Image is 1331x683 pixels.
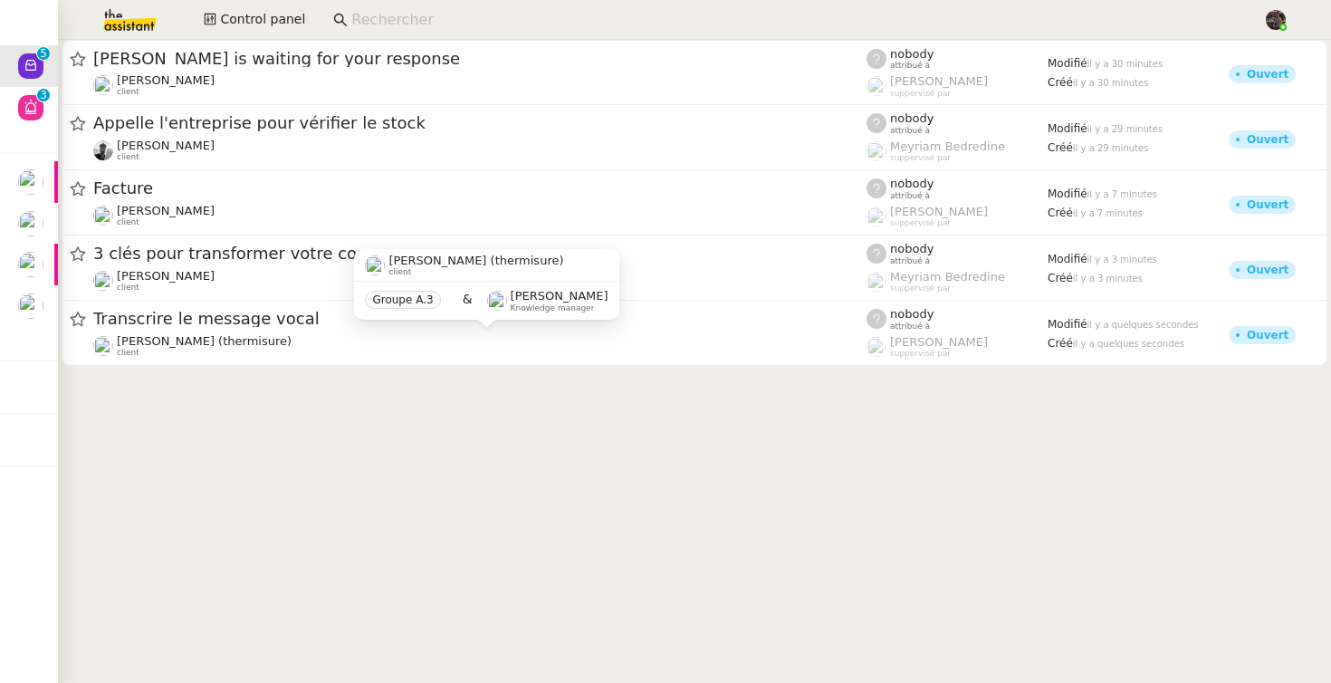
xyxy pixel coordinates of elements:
[117,269,215,283] span: [PERSON_NAME]
[1247,134,1288,145] div: Ouvert
[890,47,934,61] span: nobody
[1087,59,1163,69] span: il y a 30 minutes
[37,89,50,101] nz-badge-sup: 3
[193,7,316,33] button: Control panel
[37,47,50,60] nz-badge-sup: 5
[1048,141,1073,154] span: Créé
[1247,199,1288,210] div: Ouvert
[890,111,934,125] span: nobody
[890,205,988,218] span: [PERSON_NAME]
[867,47,1048,71] app-user-label: attribué à
[1247,265,1288,275] div: Ouvert
[867,207,886,226] img: users%2FyQfMwtYgTqhRP2YHWHmG2s2LYaD3%2Favatar%2Fprofile-pic.png
[117,73,215,87] span: [PERSON_NAME]
[1048,207,1073,219] span: Créé
[1048,337,1073,350] span: Créé
[93,140,113,160] img: ee3399b4-027e-46f8-8bb8-fca30cb6f74c
[93,334,867,358] app-user-detailed-label: client
[351,8,1245,33] input: Rechercher
[117,152,139,162] span: client
[1073,208,1143,218] span: il y a 7 minutes
[487,289,608,313] app-user-label: Knowledge manager
[867,76,886,96] img: users%2FyQfMwtYgTqhRP2YHWHmG2s2LYaD3%2Favatar%2Fprofile-pic.png
[867,177,1048,200] app-user-label: attribué à
[463,289,473,313] span: &
[365,255,385,275] img: users%2FhitvUqURzfdVsA8TDJwjiRfjLnH2%2Favatar%2Flogo-thermisure.png
[93,245,867,262] span: 3 clés pour transformer votre commerce
[890,307,934,321] span: nobody
[511,303,595,313] span: Knowledge manager
[890,256,930,266] span: attribué à
[93,311,867,327] span: Transcrire le message vocal
[40,89,47,105] p: 3
[890,89,951,99] span: suppervisé par
[890,177,934,190] span: nobody
[867,139,1048,163] app-user-label: suppervisé par
[93,73,867,97] app-user-detailed-label: client
[867,337,886,357] img: users%2FyQfMwtYgTqhRP2YHWHmG2s2LYaD3%2Favatar%2Fprofile-pic.png
[867,141,886,161] img: users%2FaellJyylmXSg4jqeVbanehhyYJm1%2Favatar%2Fprofile-pic%20(4).png
[890,218,951,228] span: suppervisé par
[867,335,1048,359] app-user-label: suppervisé par
[890,349,951,359] span: suppervisé par
[220,9,305,30] span: Control panel
[388,267,411,277] span: client
[117,283,139,293] span: client
[18,252,43,277] img: users%2FAXgjBsdPtrYuxuZvIJjRexEdqnq2%2Favatar%2F1599931753966.jpeg
[1087,320,1199,330] span: il y a quelques secondes
[890,153,951,163] span: suppervisé par
[117,139,215,152] span: [PERSON_NAME]
[1048,122,1087,135] span: Modifié
[117,204,215,217] span: [PERSON_NAME]
[867,270,1048,293] app-user-label: suppervisé par
[1073,78,1149,88] span: il y a 30 minutes
[1048,318,1087,331] span: Modifié
[867,272,886,292] img: users%2FaellJyylmXSg4jqeVbanehhyYJm1%2Favatar%2Fprofile-pic%20(4).png
[890,139,1005,153] span: Meyriam Bedredine
[117,334,292,348] span: [PERSON_NAME] (thermisure)
[18,169,43,195] img: users%2FAXgjBsdPtrYuxuZvIJjRexEdqnq2%2Favatar%2F1599931753966.jpeg
[93,271,113,291] img: users%2FrssbVgR8pSYriYNmUDKzQX9syo02%2Favatar%2Fb215b948-7ecd-4adc-935c-e0e4aeaee93e
[890,242,934,255] span: nobody
[867,242,1048,265] app-user-label: attribué à
[1073,339,1184,349] span: il y a quelques secondes
[1087,189,1157,199] span: il y a 7 minutes
[890,61,930,71] span: attribué à
[117,348,139,358] span: client
[1087,255,1157,265] span: il y a 3 minutes
[1247,69,1288,80] div: Ouvert
[890,335,988,349] span: [PERSON_NAME]
[93,115,867,131] span: Appelle l'entreprise pour vérifier le stock
[890,284,951,293] span: suppervisé par
[93,75,113,95] img: users%2FSg6jQljroSUGpSfKFUOPmUmNaZ23%2Favatar%2FUntitled.png
[93,139,867,162] app-user-detailed-label: client
[18,211,43,236] img: users%2FvmnJXRNjGXZGy0gQLmH5CrabyCb2%2Favatar%2F07c9d9ad-5b06-45ca-8944-a3daedea5428
[1073,143,1149,153] span: il y a 29 minutes
[867,111,1048,135] app-user-label: attribué à
[890,270,1005,284] span: Meyriam Bedredine
[890,74,988,88] span: [PERSON_NAME]
[1048,272,1073,284] span: Créé
[1266,10,1286,30] img: 2af2e8ed-4e7a-4339-b054-92d163d57814
[890,191,930,201] span: attribué à
[117,87,139,97] span: client
[388,254,563,267] span: [PERSON_NAME] (thermisure)
[1087,124,1163,134] span: il y a 29 minutes
[93,336,113,356] img: users%2FhitvUqURzfdVsA8TDJwjiRfjLnH2%2Favatar%2Flogo-thermisure.png
[117,217,139,227] span: client
[40,47,47,63] p: 5
[1048,253,1087,265] span: Modifié
[365,291,440,309] nz-tag: Groupe A.3
[93,206,113,226] img: users%2FME7CwGhkVpexbSaUxoFyX6OhGQk2%2Favatar%2Fe146a5d2-1708-490f-af4b-78e736222863
[867,307,1048,331] app-user-label: attribué à
[93,180,867,197] span: Facture
[1073,274,1143,284] span: il y a 3 minutes
[511,289,608,303] span: [PERSON_NAME]
[1048,57,1087,70] span: Modifié
[18,293,43,319] img: users%2FhitvUqURzfdVsA8TDJwjiRfjLnH2%2Favatar%2Flogo-thermisure.png
[867,74,1048,98] app-user-label: suppervisé par
[487,291,507,311] img: users%2FyQfMwtYgTqhRP2YHWHmG2s2LYaD3%2Favatar%2Fprofile-pic.png
[1048,76,1073,89] span: Créé
[93,204,867,227] app-user-detailed-label: client
[867,205,1048,228] app-user-label: suppervisé par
